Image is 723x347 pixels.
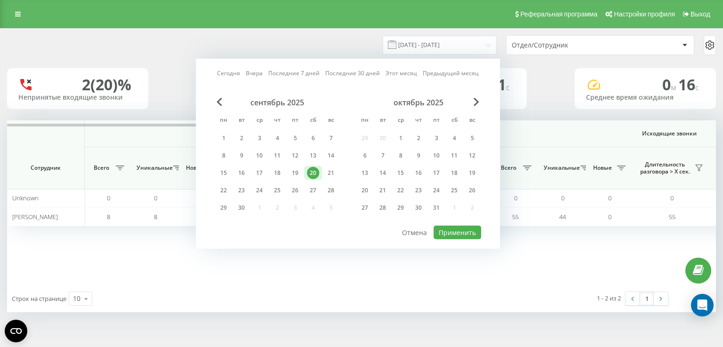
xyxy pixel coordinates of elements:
span: 0 [514,194,517,202]
div: вс 26 окт. 2025 г. [463,183,481,197]
div: 28 [377,202,389,214]
div: чт 11 сент. 2025 г. [268,149,286,163]
div: 13 [359,167,371,179]
span: Длительность разговора > Х сек. [638,161,692,175]
div: 19 [289,167,301,179]
div: 7 [325,132,337,144]
span: Всего [89,164,113,172]
div: сб 13 сент. 2025 г. [304,149,322,163]
span: Уникальные [544,164,578,172]
div: 29 [217,202,230,214]
span: м [671,82,678,93]
abbr: четверг [270,114,284,128]
div: вс 14 сент. 2025 г. [322,149,340,163]
div: сб 11 окт. 2025 г. [445,149,463,163]
div: 4 [271,132,283,144]
div: чт 18 сент. 2025 г. [268,166,286,180]
div: вт 9 сент. 2025 г. [233,149,250,163]
div: вт 7 окт. 2025 г. [374,149,392,163]
div: 6 [307,132,319,144]
span: 55 [512,213,519,221]
div: 17 [253,167,265,179]
div: 20 [359,184,371,197]
div: ср 15 окт. 2025 г. [392,166,410,180]
a: Последние 30 дней [325,69,380,78]
span: 0 [662,74,678,95]
div: ср 29 окт. 2025 г. [392,201,410,215]
div: 12 [466,150,478,162]
span: 0 [670,194,674,202]
div: 17 [430,167,442,179]
div: 21 [377,184,389,197]
abbr: среда [252,114,266,128]
div: 5 [289,132,301,144]
span: Новые [184,164,207,172]
div: 22 [217,184,230,197]
a: Вчера [246,69,263,78]
abbr: понедельник [217,114,231,128]
span: 55 [669,213,675,221]
span: 0 [608,194,611,202]
div: чт 9 окт. 2025 г. [410,149,427,163]
div: пт 10 окт. 2025 г. [427,149,445,163]
div: ср 3 сент. 2025 г. [250,131,268,145]
div: 2 [412,132,425,144]
div: Open Intercom Messenger [691,294,714,316]
div: 4 [448,132,460,144]
div: сб 27 сент. 2025 г. [304,183,322,197]
div: 24 [253,184,265,197]
div: вс 28 сент. 2025 г. [322,183,340,197]
div: 9 [412,150,425,162]
div: 2 (20)% [82,76,131,94]
span: Новые [591,164,614,172]
div: вс 19 окт. 2025 г. [463,166,481,180]
div: пн 6 окт. 2025 г. [356,149,374,163]
div: 28 [325,184,337,197]
span: Выход [691,10,710,18]
div: сб 25 окт. 2025 г. [445,183,463,197]
div: Отдел/Сотрудник [512,41,624,49]
div: пт 26 сент. 2025 г. [286,183,304,197]
div: октябрь 2025 [356,98,481,107]
abbr: воскресенье [324,114,338,128]
div: 14 [325,150,337,162]
div: пн 13 окт. 2025 г. [356,166,374,180]
div: 21 [325,167,337,179]
span: 0 [608,213,611,221]
div: 26 [289,184,301,197]
div: Непринятые входящие звонки [18,94,137,102]
div: сб 6 сент. 2025 г. [304,131,322,145]
div: сб 18 окт. 2025 г. [445,166,463,180]
div: 12 [289,150,301,162]
div: сб 20 сент. 2025 г. [304,166,322,180]
div: ср 22 окт. 2025 г. [392,183,410,197]
div: 26 [466,184,478,197]
span: 1 [498,74,510,95]
abbr: пятница [429,114,443,128]
span: Previous Month [217,98,222,106]
span: 44 [559,213,566,221]
div: 5 [466,132,478,144]
div: ср 1 окт. 2025 г. [392,131,410,145]
div: 2 [235,132,248,144]
div: пт 3 окт. 2025 г. [427,131,445,145]
span: 8 [154,213,157,221]
div: 24 [430,184,442,197]
abbr: вторник [234,114,249,128]
span: Unknown [12,194,39,202]
div: пт 19 сент. 2025 г. [286,166,304,180]
div: 8 [217,150,230,162]
div: пн 1 сент. 2025 г. [215,131,233,145]
div: пт 12 сент. 2025 г. [286,149,304,163]
span: Настройки профиля [614,10,675,18]
div: 30 [412,202,425,214]
div: 10 [253,150,265,162]
div: вт 21 окт. 2025 г. [374,183,392,197]
div: 20 [307,167,319,179]
button: Применить [434,226,481,239]
div: 27 [359,202,371,214]
div: 30 [235,202,248,214]
span: Реферальная программа [520,10,597,18]
a: Этот месяц [386,69,417,78]
div: 3 [253,132,265,144]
